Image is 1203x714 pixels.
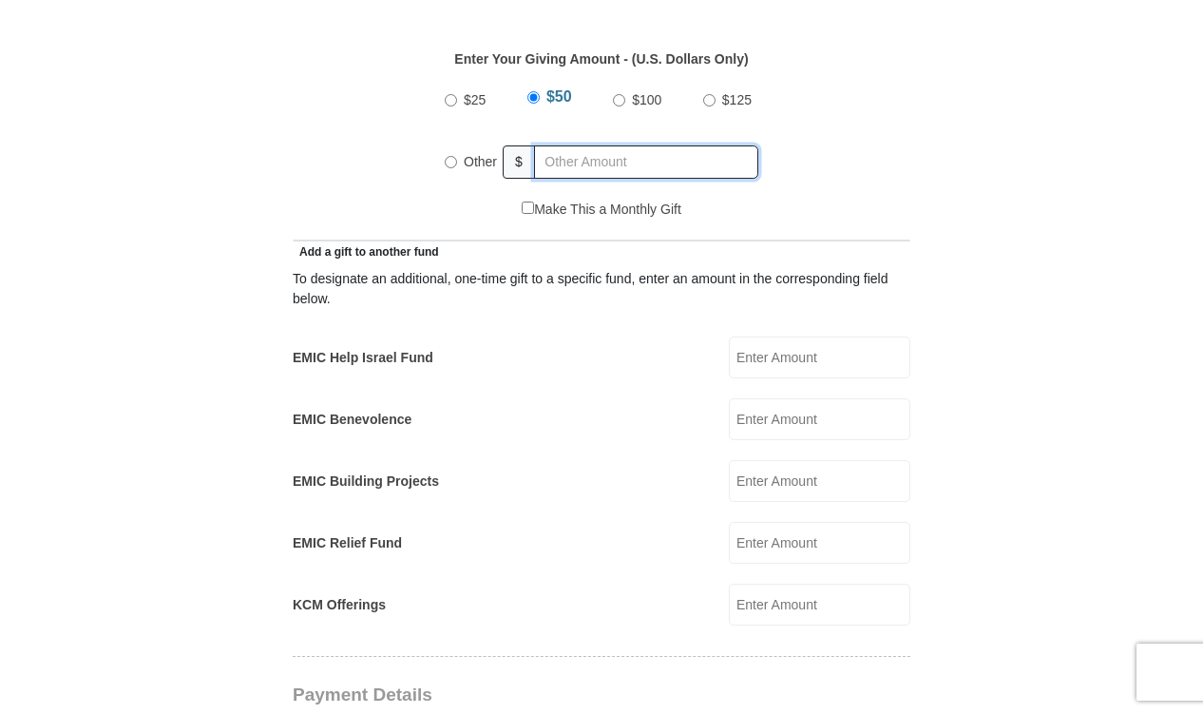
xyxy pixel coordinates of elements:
label: KCM Offerings [293,595,386,615]
input: Enter Amount [729,522,910,564]
label: EMIC Help Israel Fund [293,348,433,368]
span: $25 [464,92,486,107]
span: Add a gift to another fund [293,245,439,259]
span: Other [464,154,497,169]
label: EMIC Benevolence [293,410,411,430]
input: Other Amount [534,145,758,179]
input: Make This a Monthly Gift [522,202,534,214]
span: $125 [722,92,752,107]
span: $ [503,145,535,179]
h3: Payment Details [293,685,777,706]
label: EMIC Relief Fund [293,533,402,553]
span: $100 [632,92,661,107]
input: Enter Amount [729,337,910,378]
input: Enter Amount [729,584,910,626]
div: To designate an additional, one-time gift to a specific fund, enter an amount in the correspondin... [293,269,910,309]
input: Enter Amount [729,398,910,440]
label: EMIC Building Projects [293,472,439,492]
span: $50 [546,88,572,105]
strong: Enter Your Giving Amount - (U.S. Dollars Only) [454,51,748,67]
input: Enter Amount [729,460,910,502]
label: Make This a Monthly Gift [522,200,681,220]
